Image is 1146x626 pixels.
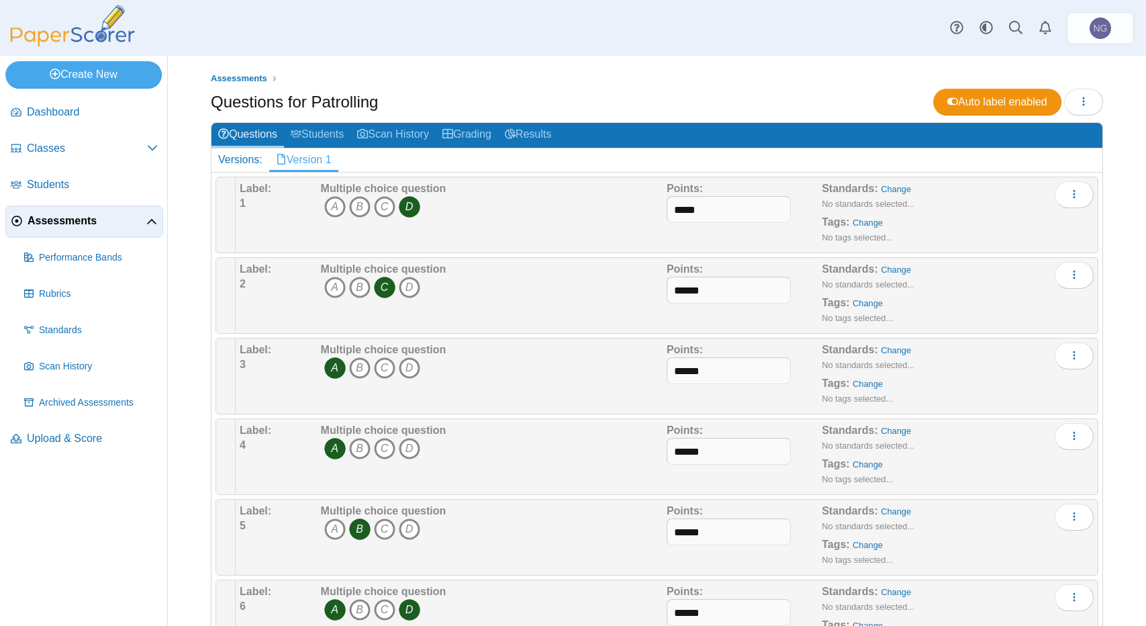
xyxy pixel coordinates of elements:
small: No tags selected... [822,394,893,404]
a: Change [853,540,883,550]
i: B [349,277,371,298]
b: 2 [240,278,246,289]
button: More options [1055,343,1094,369]
a: Change [853,218,883,228]
span: Assessments [28,214,146,228]
b: 5 [240,520,246,531]
i: A [324,196,346,218]
b: Label: [240,586,271,597]
button: More options [1055,181,1094,208]
i: D [399,277,420,298]
small: No standards selected... [822,199,914,209]
span: Upload & Score [27,431,158,446]
a: Change [881,426,911,436]
i: B [349,357,371,379]
b: Standards: [822,183,878,194]
i: D [399,519,420,540]
i: B [349,196,371,218]
a: Dashboard [5,97,163,129]
small: No standards selected... [822,602,914,612]
small: No tags selected... [822,474,893,484]
i: A [324,599,346,621]
a: Questions [211,123,284,148]
a: Change [853,298,883,308]
small: No standards selected... [822,360,914,370]
button: More options [1055,423,1094,450]
b: Tags: [822,539,849,550]
i: B [349,519,371,540]
b: 1 [240,197,246,209]
b: Label: [240,344,271,355]
i: D [399,599,420,621]
a: Assessments [5,206,163,238]
small: No tags selected... [822,555,893,565]
i: A [324,357,346,379]
a: Change [881,265,911,275]
b: 4 [240,439,246,451]
button: More options [1055,504,1094,531]
span: Archived Assessments [39,396,158,410]
i: C [374,599,395,621]
b: Multiple choice question [321,263,446,275]
b: Multiple choice question [321,586,446,597]
a: Alerts [1031,13,1060,43]
small: No tags selected... [822,313,893,323]
i: C [374,438,395,459]
span: Classes [27,141,147,156]
a: Classes [5,133,163,165]
b: Label: [240,505,271,517]
b: Points: [667,183,703,194]
a: Change [881,506,911,517]
a: Assessments [207,71,271,87]
a: Results [498,123,558,148]
a: Change [853,379,883,389]
small: No standards selected... [822,441,914,451]
a: Nathan Green [1067,12,1134,44]
span: Dashboard [27,105,158,120]
a: Students [5,169,163,202]
a: Change [881,184,911,194]
h1: Questions for Patrolling [211,91,378,114]
b: Standards: [822,586,878,597]
b: Tags: [822,458,849,469]
b: Tags: [822,216,849,228]
a: PaperScorer [5,37,140,48]
b: Tags: [822,377,849,389]
a: Scan History [350,123,436,148]
span: Scan History [39,360,158,373]
i: D [399,196,420,218]
i: B [349,438,371,459]
span: Standards [39,324,158,337]
span: Rubrics [39,287,158,301]
a: Auto label enabled [933,89,1061,116]
a: Change [853,459,883,469]
b: Points: [667,424,703,436]
a: Version 1 [269,148,338,171]
i: D [399,438,420,459]
span: Students [27,177,158,192]
span: Assessments [211,73,267,83]
a: Change [881,587,911,597]
img: PaperScorer [5,5,140,46]
a: Change [881,345,911,355]
b: Multiple choice question [321,505,446,517]
a: Upload & Score [5,423,163,455]
a: Grading [436,123,498,148]
b: Standards: [822,424,878,436]
b: Label: [240,183,271,194]
b: Label: [240,424,271,436]
a: Performance Bands [19,242,163,274]
b: Points: [667,586,703,597]
b: Standards: [822,263,878,275]
i: B [349,599,371,621]
small: No tags selected... [822,232,893,242]
i: A [324,438,346,459]
a: Students [284,123,350,148]
b: Points: [667,344,703,355]
span: Auto label enabled [947,96,1047,107]
span: Performance Bands [39,251,158,265]
b: 6 [240,600,246,612]
i: A [324,277,346,298]
b: Points: [667,263,703,275]
b: Multiple choice question [321,424,446,436]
